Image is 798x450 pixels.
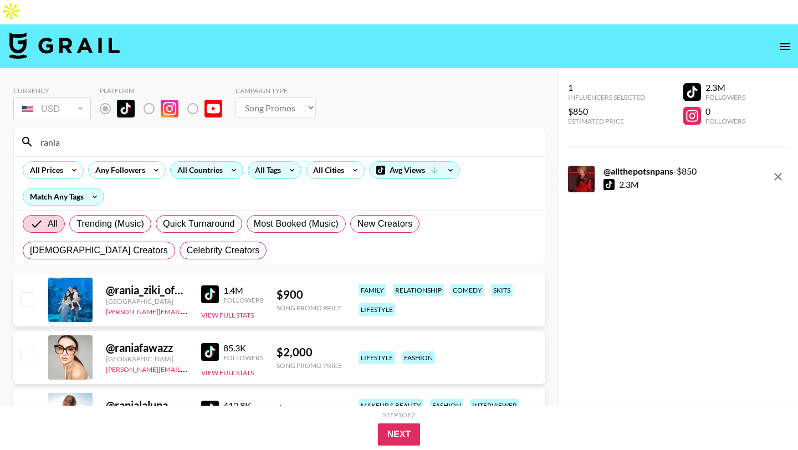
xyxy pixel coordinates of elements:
div: [GEOGRAPHIC_DATA] [106,355,188,363]
div: Followers [223,354,263,362]
div: USD [16,99,89,119]
button: View Full Stats [201,369,254,377]
div: $ 2,000 [277,345,342,359]
div: Remove selected talent to change platforms [100,97,231,120]
button: View Full Stats [201,311,254,319]
div: All Tags [248,162,283,178]
img: YouTube [204,100,222,117]
span: [DEMOGRAPHIC_DATA] Creators [30,244,168,257]
div: @ raniafawazz [106,341,188,355]
div: 85.3K [223,342,263,354]
span: Celebrity Creators [187,244,260,257]
div: interviewer [470,399,519,412]
span: Quick Turnaround [163,217,235,231]
img: Grail Talent [9,32,120,59]
div: 1.4M [223,285,263,296]
div: Match Any Tags [23,188,104,205]
div: Platform [100,86,231,95]
div: Influencers Selected [568,93,645,101]
img: TikTok [201,285,219,303]
button: remove [767,166,789,188]
div: $ 900 [277,288,342,301]
button: open drawer [774,35,796,58]
div: Song Promo Price [277,361,342,370]
div: All Countries [171,162,225,178]
div: Currency [13,86,91,95]
div: lifestyle [359,351,395,364]
div: fashion [402,351,435,364]
div: All Prices [23,162,65,178]
div: lifestyle [359,303,395,316]
span: All [48,217,58,231]
div: relationship [393,284,444,296]
span: Most Booked (Music) [254,217,339,231]
div: - $ 850 [603,166,697,177]
div: @ ranialaluna [106,398,188,412]
div: Step 1 of 2 [383,411,415,419]
div: 2.3M [619,179,639,190]
div: fashion [430,399,463,412]
div: Campaign Type [236,86,316,95]
div: Followers [705,93,745,101]
span: Trending (Music) [76,217,144,231]
img: Instagram [161,100,178,117]
div: Song Promo Price [277,304,342,312]
div: 1 [568,82,645,93]
strong: @ allthepotsnpans [603,166,673,176]
div: Remove selected talent to change your currency [13,95,91,122]
div: $850 [568,106,645,117]
a: [PERSON_NAME][EMAIL_ADDRESS][DOMAIN_NAME] [106,305,270,316]
input: Search by User Name [34,133,538,151]
div: Avg Views [370,162,459,178]
a: [PERSON_NAME][EMAIL_ADDRESS][DOMAIN_NAME] [106,363,270,374]
span: New Creators [357,217,413,231]
div: skits [491,284,513,296]
div: @ rania_ziki_official [106,283,188,297]
div: 2.3M [705,82,745,93]
img: TikTok [201,343,219,361]
img: TikTok [117,100,135,117]
div: $ 350 [277,403,342,417]
div: comedy [451,284,484,296]
img: TikTok [201,401,219,418]
div: Any Followers [89,162,147,178]
div: 412.8K [223,400,263,411]
iframe: Drift Widget Chat Controller [743,395,785,437]
div: Estimated Price [568,117,645,125]
div: Followers [223,296,263,304]
div: family [359,284,386,296]
div: Followers [705,117,745,125]
div: 0 [705,106,745,117]
div: All Cities [306,162,346,178]
div: [GEOGRAPHIC_DATA] [106,297,188,305]
button: Next [378,423,421,446]
div: makeup & beauty [359,399,423,412]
